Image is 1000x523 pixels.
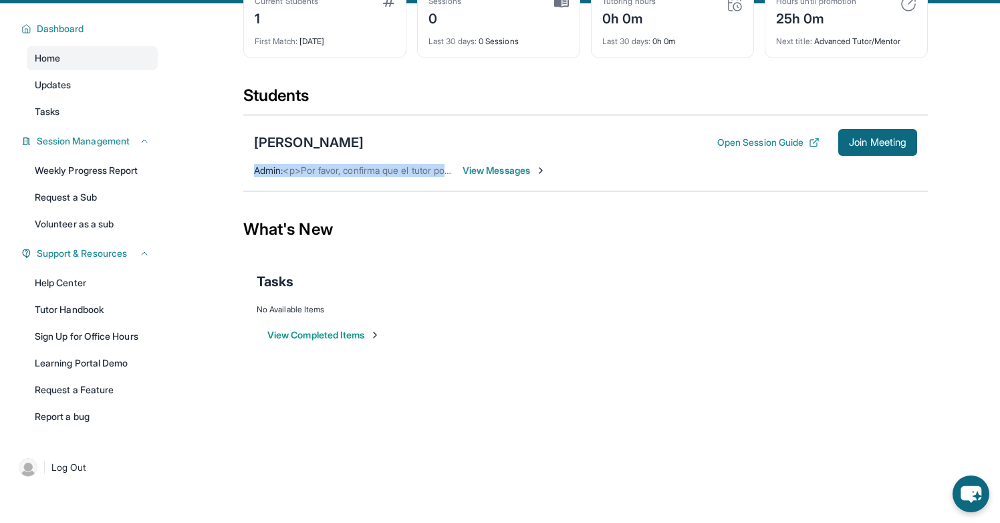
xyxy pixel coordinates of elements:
a: Home [27,46,158,70]
button: View Completed Items [267,328,380,342]
div: Advanced Tutor/Mentor [776,28,916,47]
a: Help Center [27,271,158,295]
div: 0h 0m [602,28,743,47]
span: Tasks [257,272,293,291]
div: 0 [428,7,462,28]
div: [DATE] [255,28,395,47]
div: [PERSON_NAME] [254,133,364,152]
button: Support & Resources [31,247,150,260]
span: Next title : [776,36,812,46]
button: Session Management [31,134,150,148]
a: Learning Portal Demo [27,351,158,375]
button: Dashboard [31,22,150,35]
div: No Available Items [257,304,914,315]
a: Updates [27,73,158,97]
span: Join Meeting [849,138,906,146]
span: Home [35,51,60,65]
img: Chevron-Right [535,165,546,176]
a: Volunteer as a sub [27,212,158,236]
a: Report a bug [27,405,158,429]
span: First Match : [255,36,297,46]
span: Tasks [35,105,59,118]
button: chat-button [953,476,989,512]
span: Support & Resources [37,247,127,260]
span: Last 30 days : [602,36,650,46]
a: Sign Up for Office Hours [27,324,158,348]
span: View Messages [463,164,546,177]
a: Tutor Handbook [27,298,158,322]
a: Request a Feature [27,378,158,402]
span: | [43,459,46,476]
span: Last 30 days : [428,36,477,46]
span: <p>Por favor, confirma que el tutor podrá asistir a tu primera hora de reunión asignada antes de ... [283,165,777,176]
a: |Log Out [13,453,158,482]
a: Weekly Progress Report [27,159,158,183]
div: 0 Sessions [428,28,569,47]
span: Dashboard [37,22,84,35]
span: Session Management [37,134,130,148]
div: 1 [255,7,318,28]
button: Join Meeting [838,129,917,156]
span: Admin : [254,165,283,176]
div: Students [243,85,928,114]
div: 0h 0m [602,7,656,28]
div: 25h 0m [776,7,856,28]
div: What's New [243,200,928,259]
span: Log Out [51,461,86,474]
a: Request a Sub [27,185,158,209]
a: Tasks [27,100,158,124]
button: Open Session Guide [717,136,820,149]
img: user-img [19,458,37,477]
span: Updates [35,78,72,92]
